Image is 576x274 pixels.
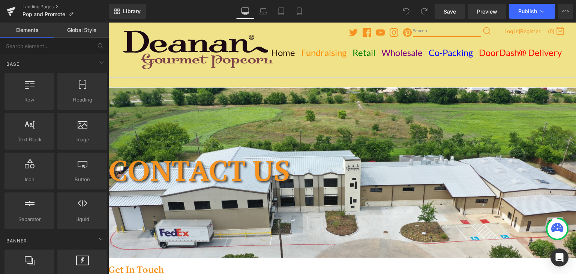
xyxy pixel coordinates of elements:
span: Icon [7,176,52,183]
div: | [396,1,432,16]
div: Primary navigation [160,23,456,38]
button: Undo [399,4,414,19]
a: Preview [468,4,506,19]
a: Desktop [236,4,254,19]
span: Row [7,96,52,104]
span: Co-Packing [320,24,364,35]
a: Home [160,23,190,38]
span: Liquid [60,215,105,223]
div: Open Intercom Messenger [550,248,568,266]
span: Pop and Promote [22,11,65,17]
span: Banner [6,237,28,244]
a: Landing Pages [22,4,109,10]
span: (0) [439,5,446,12]
a: Mobile [290,4,308,19]
a: Tablet [272,4,290,19]
span: Fundraising [193,24,238,35]
span: Text Block [7,136,52,144]
button: Redo [417,4,432,19]
span: Save [444,8,456,15]
a: Co-Packing [317,23,367,38]
input: Search [304,2,373,14]
span: Retail [244,24,267,35]
a: Wholesale [270,23,317,38]
span: Image [60,136,105,144]
a: Log in [396,5,410,12]
a: DoorDash® Delivery [367,23,456,38]
a: Fundraising [190,23,241,38]
span: Button [60,176,105,183]
span: Publish [518,8,537,14]
span: Wholesale [273,24,314,35]
span: DoorDash® Delivery [370,24,453,35]
span: Heading [60,96,105,104]
button: More [558,4,573,19]
a: New Library [109,4,146,19]
span: Library [123,8,141,15]
button: Publish [509,4,555,19]
a: Laptop [254,4,272,19]
span: Base [6,61,20,68]
a: Global Style [54,23,109,38]
a: Register [412,5,432,12]
a: Retail [241,23,270,38]
span: Separator [7,215,52,223]
span: Preview [477,8,497,15]
a: (0) [439,4,456,11]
